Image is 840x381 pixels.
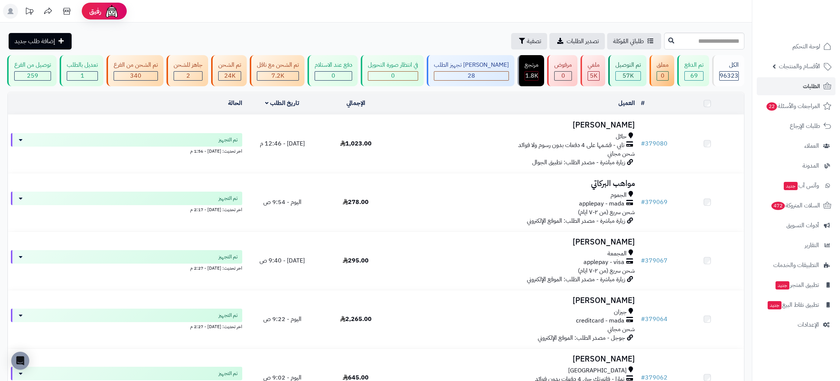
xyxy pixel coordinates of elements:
span: 2,265.00 [340,315,372,324]
span: 7.2K [271,71,284,80]
a: جاهز للشحن 2 [165,55,210,86]
span: تم التجهيز [219,136,238,144]
span: اليوم - 9:22 ص [263,315,301,324]
span: تصدير الطلبات [567,37,599,46]
div: تم التوصيل [615,61,641,69]
div: دفع عند الاستلام [315,61,352,69]
div: جاهز للشحن [174,61,202,69]
span: 2 [186,71,190,80]
a: العملاء [757,137,835,155]
a: الكل96323 [711,55,746,86]
a: تم الدفع 69 [676,55,711,86]
a: إضافة طلب جديد [9,33,72,49]
span: 5K [590,71,597,80]
div: توصيل من الفرع [14,61,51,69]
div: تعديل بالطلب [67,61,98,69]
span: لوحة التحكم [792,41,820,52]
span: طلباتي المُوكلة [613,37,644,46]
a: #379067 [641,256,667,265]
div: تم الشحن مع ناقل [257,61,299,69]
span: شحن سريع (من ٢-٧ ايام) [578,208,635,217]
span: 69 [690,71,698,80]
span: تم التجهيز [219,312,238,319]
span: 0 [331,71,335,80]
a: تم التوصيل 57K [607,55,648,86]
a: تاريخ الطلب [265,99,299,108]
a: السلات المتروكة472 [757,196,835,214]
h3: مواهب البركاتي [396,179,635,188]
a: تعديل بالطلب 1 [58,55,105,86]
span: 0 [561,71,565,80]
span: زيارة مباشرة - مصدر الطلب: الموقع الإلكتروني [527,275,625,284]
a: دفع عند الاستلام 0 [306,55,359,86]
span: 340 [130,71,141,80]
div: 56996 [616,72,640,80]
div: ملغي [588,61,600,69]
a: لوحة التحكم [757,37,835,55]
span: 22 [766,102,777,111]
div: 0 [555,72,571,80]
div: الكل [719,61,739,69]
a: أدوات التسويق [757,216,835,234]
span: # [641,139,645,148]
span: المجمعة [607,249,627,258]
span: التطبيقات والخدمات [773,260,819,270]
span: العملاء [804,141,819,151]
div: 24018 [219,72,241,80]
span: تم التجهيز [219,253,238,261]
a: طلبات الإرجاع [757,117,835,135]
div: 0 [368,72,418,80]
span: جيزان [614,308,627,316]
span: جوجل - مصدر الطلب: الموقع الإلكتروني [538,333,625,342]
div: 69 [685,72,703,80]
span: 96323 [720,71,738,80]
span: تم التجهيز [219,370,238,377]
a: تصدير الطلبات [549,33,605,49]
span: زيارة مباشرة - مصدر الطلب: الموقع الإلكتروني [527,216,625,225]
div: [PERSON_NAME] تجهيز الطلب [434,61,509,69]
div: 340 [114,72,157,80]
span: أدوات التسويق [786,220,819,231]
a: تحديثات المنصة [20,4,39,21]
div: اخر تحديث: [DATE] - 1:56 م [11,147,242,154]
span: [DATE] - 12:46 م [260,139,305,148]
div: تم الشحن من الفرع [114,61,158,69]
a: ملغي 5K [579,55,607,86]
span: شحن سريع (من ٢-٧ ايام) [578,266,635,275]
div: 1 [67,72,97,80]
span: # [641,198,645,207]
span: الإعدادات [798,319,819,330]
span: المدونة [802,160,819,171]
div: 28 [434,72,508,80]
span: تطبيق المتجر [775,280,819,290]
span: حائل [616,132,627,141]
span: شحن مجاني [607,325,635,334]
a: مرتجع 1.8K [516,55,546,86]
span: creditcard - mada [576,316,624,325]
div: مرتجع [525,61,538,69]
span: التقارير [805,240,819,250]
span: اليوم - 9:54 ص [263,198,301,207]
h3: [PERSON_NAME] [396,355,635,363]
h3: [PERSON_NAME] [396,121,635,129]
span: 1.8K [525,71,538,80]
div: 4997 [588,72,599,80]
div: 7222 [257,72,298,80]
img: ai-face.png [104,4,119,19]
a: التطبيقات والخدمات [757,256,835,274]
div: معلق [657,61,669,69]
a: تم الشحن 24K [210,55,248,86]
span: السلات المتروكة [771,200,820,211]
span: الطلبات [803,81,820,91]
span: 278.00 [343,198,369,207]
div: 0 [315,72,352,80]
span: 57K [622,71,634,80]
span: 259 [27,71,38,80]
span: إضافة طلب جديد [15,37,55,46]
div: Open Intercom Messenger [11,352,29,370]
a: معلق 0 [648,55,676,86]
span: تطبيق نقاط البيع [767,300,819,310]
span: [DATE] - 9:40 ص [259,256,305,265]
span: جديد [775,281,789,289]
a: تم الشحن من الفرع 340 [105,55,165,86]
